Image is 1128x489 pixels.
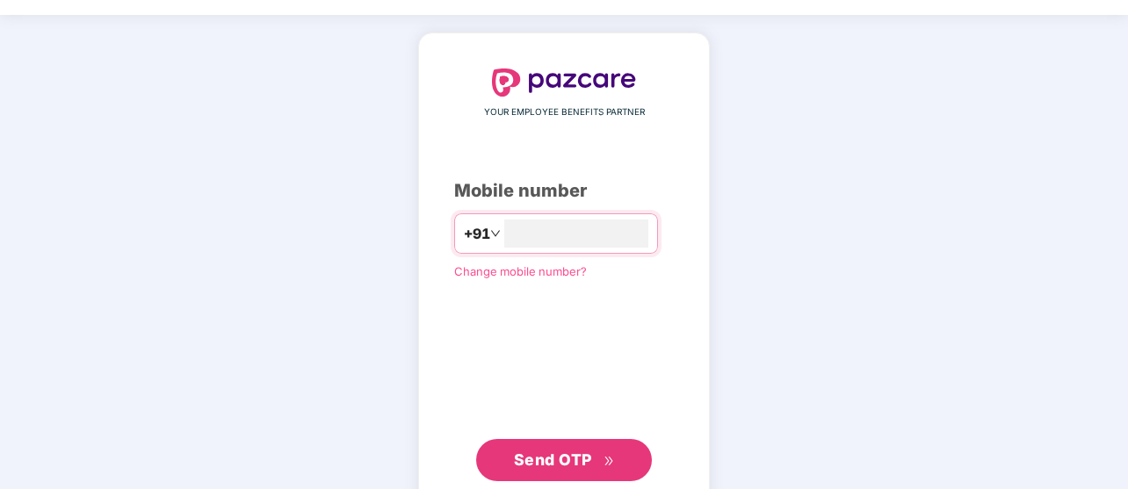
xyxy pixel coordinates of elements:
button: Send OTPdouble-right [476,439,652,481]
span: down [490,228,501,239]
span: Send OTP [514,450,592,469]
span: double-right [604,456,615,467]
div: Mobile number [454,177,674,205]
img: logo [492,68,636,97]
a: Change mobile number? [454,264,587,278]
span: +91 [464,223,490,245]
span: YOUR EMPLOYEE BENEFITS PARTNER [484,105,645,119]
